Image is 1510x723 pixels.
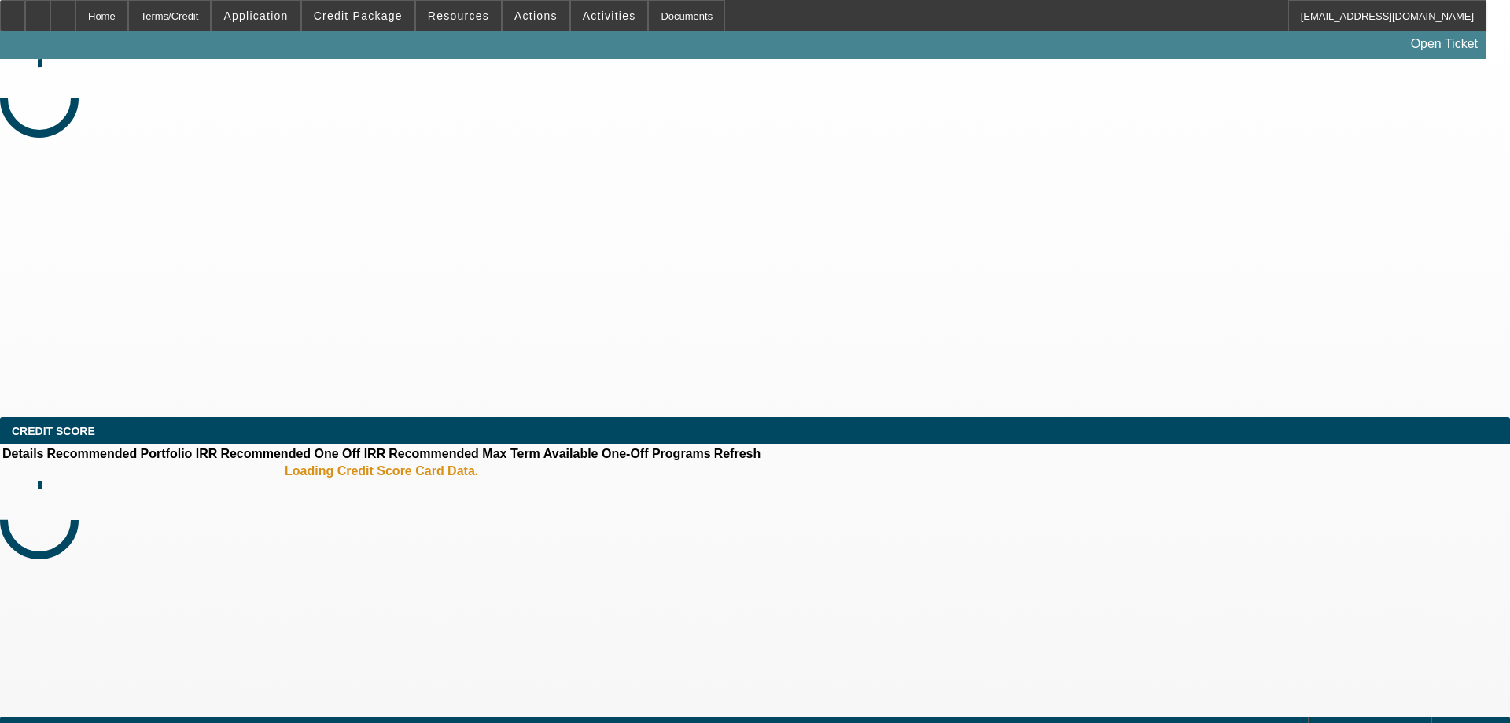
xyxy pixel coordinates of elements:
button: Application [212,1,300,31]
button: Resources [416,1,501,31]
th: Refresh [713,446,762,462]
th: Details [2,446,44,462]
button: Activities [571,1,648,31]
b: Loading Credit Score Card Data. [285,464,478,478]
button: Credit Package [302,1,414,31]
span: Credit Package [314,9,403,22]
span: Actions [514,9,558,22]
button: Actions [503,1,569,31]
span: Resources [428,9,489,22]
th: Recommended Portfolio IRR [46,446,218,462]
th: Recommended Max Term [388,446,541,462]
th: Available One-Off Programs [543,446,712,462]
th: Recommended One Off IRR [219,446,386,462]
a: Open Ticket [1405,31,1484,57]
span: Activities [583,9,636,22]
span: CREDIT SCORE [12,425,95,437]
span: Application [223,9,288,22]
